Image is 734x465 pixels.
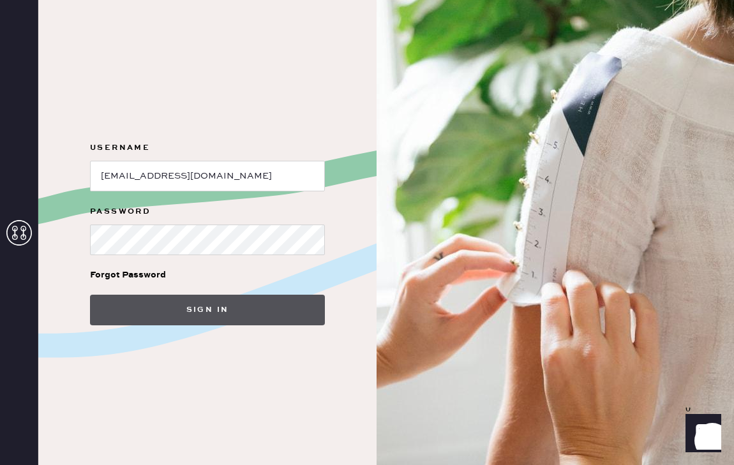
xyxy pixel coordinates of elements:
a: Forgot Password [90,255,166,295]
button: Sign in [90,295,325,325]
div: Forgot Password [90,268,166,282]
iframe: Front Chat [673,408,728,462]
input: e.g. john@doe.com [90,161,325,191]
label: Username [90,140,325,156]
label: Password [90,204,325,219]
